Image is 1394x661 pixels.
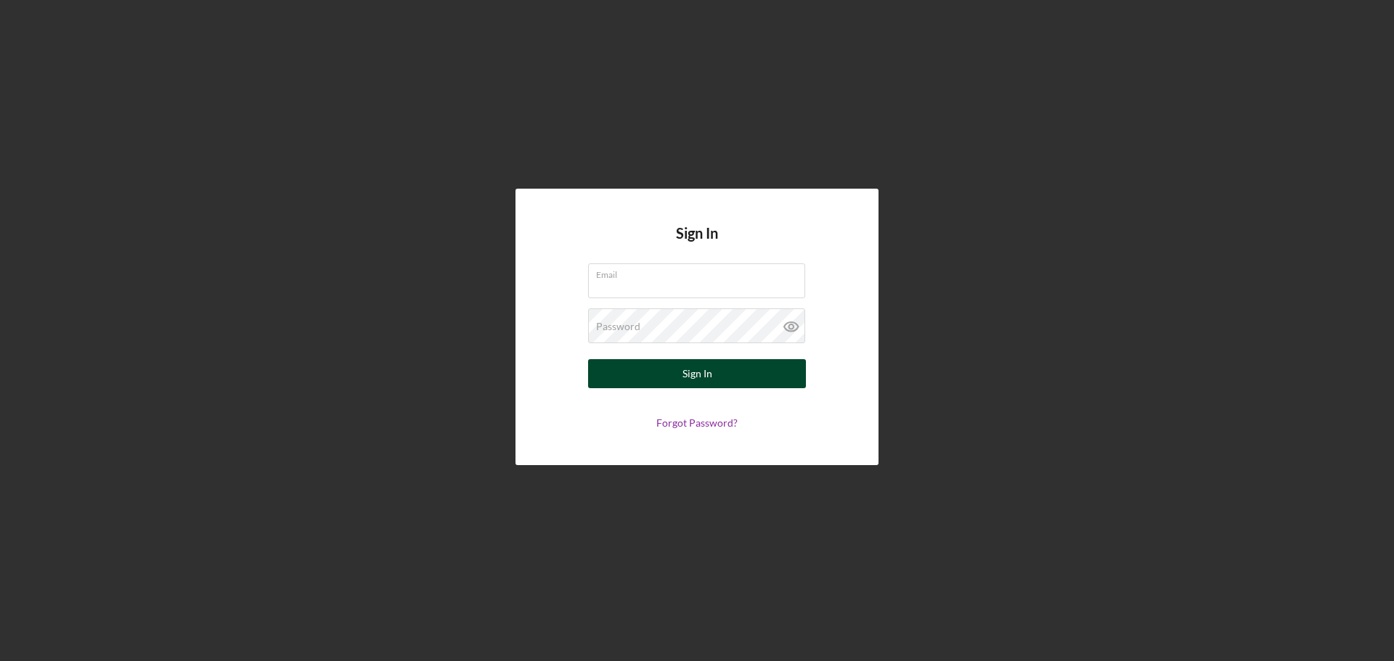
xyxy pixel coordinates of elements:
[676,225,718,263] h4: Sign In
[656,416,738,429] a: Forgot Password?
[588,359,806,388] button: Sign In
[596,264,805,280] label: Email
[682,359,712,388] div: Sign In
[596,321,640,332] label: Password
